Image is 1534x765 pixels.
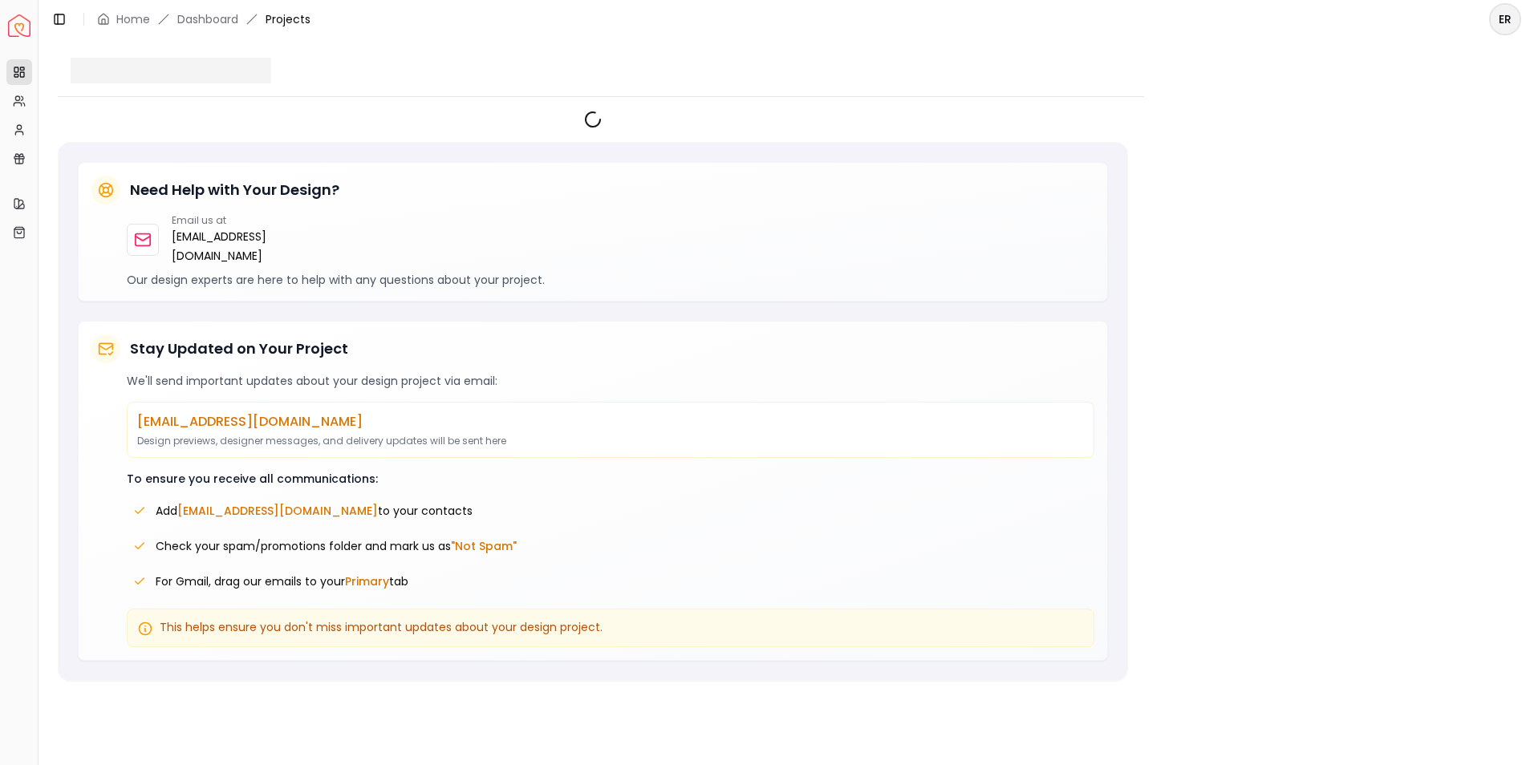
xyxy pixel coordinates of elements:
span: Add to your contacts [156,503,473,519]
a: Dashboard [177,11,238,27]
button: ER [1489,3,1521,35]
span: ER [1491,5,1520,34]
span: Primary [345,573,389,589]
a: [EMAIL_ADDRESS][DOMAIN_NAME] [172,227,350,265]
h5: Stay Updated on Your Project [130,338,348,360]
nav: breadcrumb [97,11,310,27]
h5: Need Help with Your Design? [130,179,339,201]
span: "Not Spam" [451,538,517,554]
a: Home [116,11,150,27]
span: This helps ensure you don't miss important updates about your design project. [160,619,603,635]
span: For Gmail, drag our emails to your tab [156,573,408,589]
p: To ensure you receive all communications: [127,471,1094,487]
p: Email us at [172,214,350,227]
span: [EMAIL_ADDRESS][DOMAIN_NAME] [177,503,378,519]
span: Check your spam/promotions folder and mark us as [156,538,517,554]
p: Design previews, designer messages, and delivery updates will be sent here [137,435,1084,447]
img: Spacejoy Logo [8,14,30,37]
p: We'll send important updates about your design project via email: [127,373,1094,389]
span: Projects [266,11,310,27]
p: Our design experts are here to help with any questions about your project. [127,272,1094,288]
p: [EMAIL_ADDRESS][DOMAIN_NAME] [137,412,1084,431]
a: Spacejoy [8,14,30,37]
